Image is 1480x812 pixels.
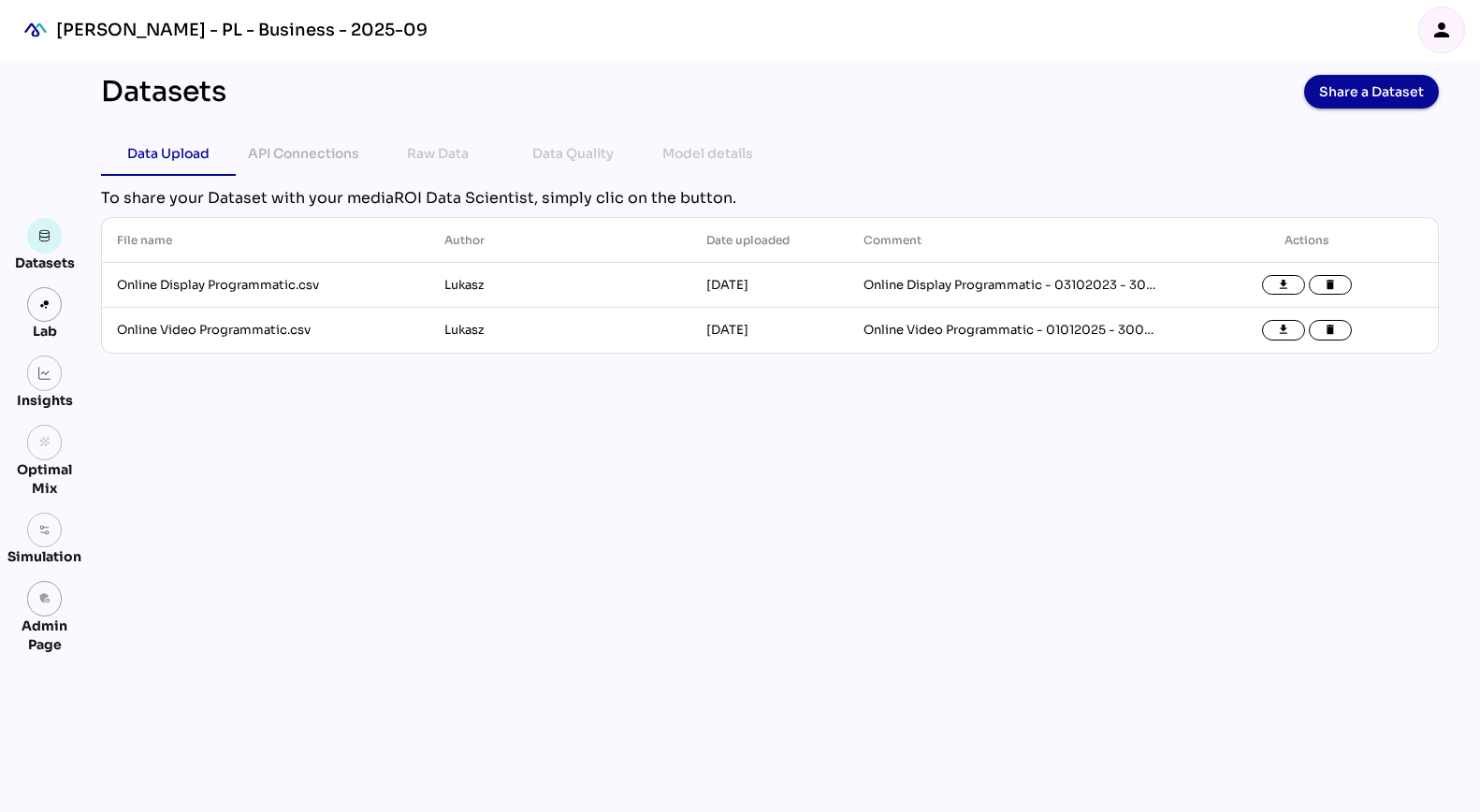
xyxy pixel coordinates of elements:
div: Optimal Mix [7,460,81,498]
img: data.svg [38,229,51,242]
td: Online Display Programmatic.csv [102,263,429,308]
div: Data Upload [127,142,210,165]
img: settings.svg [38,524,51,537]
td: [DATE] [691,263,849,308]
th: Actions [1176,218,1438,263]
div: [PERSON_NAME] - PL - Business - 2025-09 [56,19,428,41]
img: lab.svg [38,298,51,312]
td: [DATE] [691,308,849,353]
img: graph.svg [38,367,51,380]
div: Lab [24,322,65,341]
td: Lukasz [429,308,691,353]
th: Author [429,218,691,263]
th: File name [102,218,429,263]
i: delete [1324,279,1337,292]
span: Share a Dataset [1319,79,1424,105]
td: Online Video Programmatic - 01012025 - 30092025 [849,308,1176,353]
i: grain [38,436,51,449]
div: Admin Page [7,616,81,654]
div: Model details [662,142,753,165]
td: Lukasz [429,263,691,308]
th: Date uploaded [691,218,849,263]
button: Share a Dataset [1304,75,1439,109]
div: Datasets [15,254,75,272]
i: delete [1324,324,1337,337]
td: Online Video Programmatic.csv [102,308,429,353]
i: admin_panel_settings [38,592,51,605]
div: Raw Data [407,142,469,165]
i: file_download [1277,324,1290,337]
div: Insights [17,391,73,410]
i: person [1430,19,1453,41]
div: Simulation [7,547,81,566]
div: API Connections [248,142,359,165]
div: Data Quality [532,142,614,165]
td: Online Display Programmatic - 03102023 - 30092025 [849,263,1176,308]
div: To share your Dataset with your mediaROI Data Scientist, simply clic on the button. [101,187,1439,210]
th: Comment [849,218,1176,263]
div: mediaROI [15,9,56,51]
div: Datasets [101,75,226,109]
i: file_download [1277,279,1290,292]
